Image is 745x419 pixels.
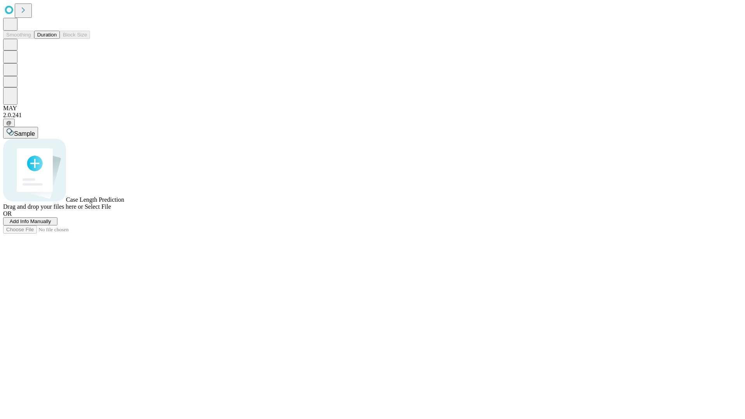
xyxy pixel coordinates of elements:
[3,210,12,217] span: OR
[3,31,34,39] button: Smoothing
[10,218,51,224] span: Add Info Manually
[3,112,742,119] div: 2.0.241
[14,130,35,137] span: Sample
[3,127,38,139] button: Sample
[3,203,83,210] span: Drag and drop your files here or
[60,31,90,39] button: Block Size
[3,217,57,225] button: Add Info Manually
[66,196,124,203] span: Case Length Prediction
[34,31,60,39] button: Duration
[85,203,111,210] span: Select File
[6,120,12,126] span: @
[3,105,742,112] div: MAY
[3,119,15,127] button: @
